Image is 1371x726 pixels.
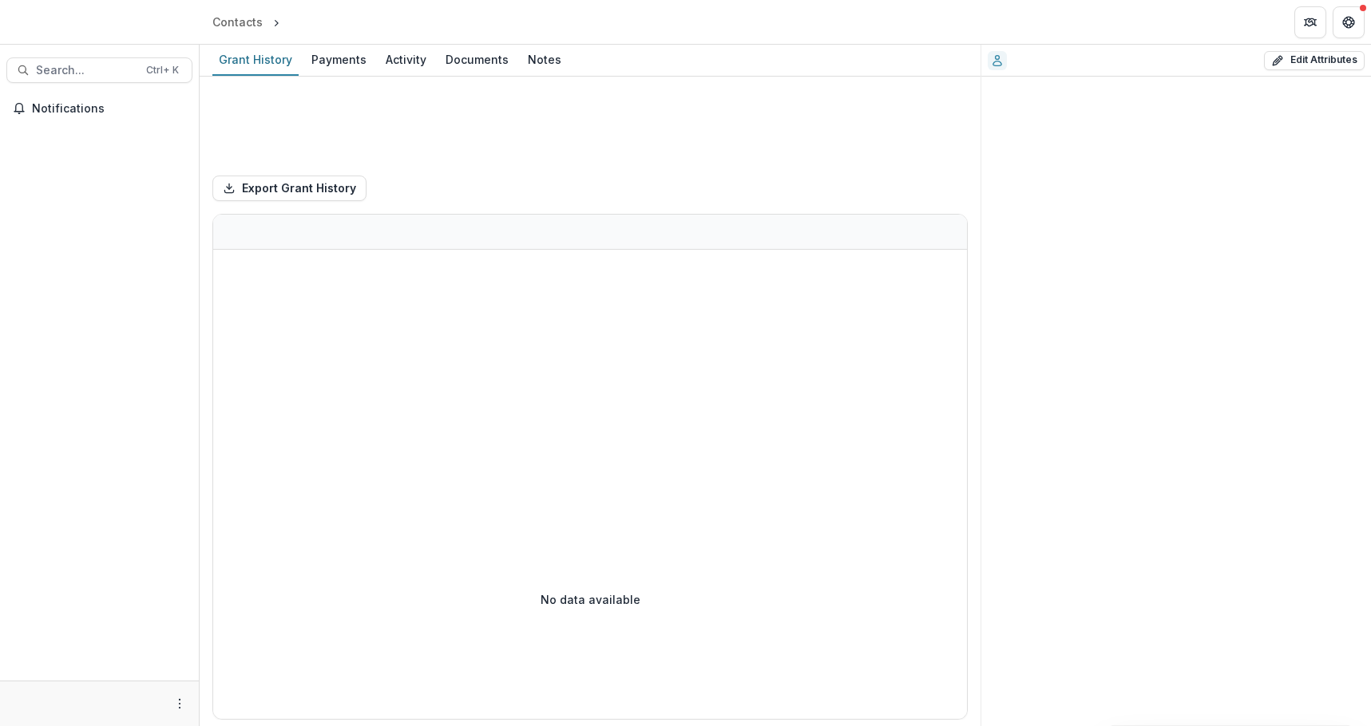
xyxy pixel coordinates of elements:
[439,45,515,76] a: Documents
[379,48,433,71] div: Activity
[521,48,568,71] div: Notes
[212,45,299,76] a: Grant History
[1294,6,1326,38] button: Partners
[143,61,182,79] div: Ctrl + K
[6,96,192,121] button: Notifications
[212,14,263,30] div: Contacts
[6,57,192,83] button: Search...
[305,48,373,71] div: Payments
[439,48,515,71] div: Documents
[1264,51,1365,70] button: Edit Attributes
[206,10,269,34] a: Contacts
[1333,6,1365,38] button: Get Help
[36,64,137,77] span: Search...
[212,176,367,201] button: Export Grant History
[521,45,568,76] a: Notes
[212,48,299,71] div: Grant History
[305,45,373,76] a: Payments
[32,102,186,116] span: Notifications
[379,45,433,76] a: Activity
[170,694,189,713] button: More
[206,10,351,34] nav: breadcrumb
[541,591,640,608] p: No data available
